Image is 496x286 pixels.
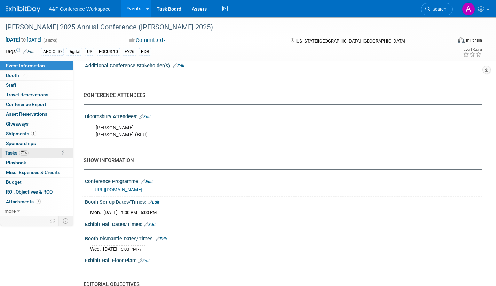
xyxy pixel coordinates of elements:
td: [DATE] [103,245,117,253]
a: Edit [148,200,159,205]
a: Edit [138,258,150,263]
a: Tasks79% [0,148,73,158]
a: Search [421,3,453,15]
div: Booth Set-up Dates/Times: [85,197,482,206]
span: Conference Report [6,101,46,107]
span: Staff [6,82,16,88]
span: Booth [6,73,27,78]
a: Edit [144,222,156,227]
div: CONFERENCE ATTENDEES [84,92,477,99]
span: [US_STATE][GEOGRAPHIC_DATA], [GEOGRAPHIC_DATA] [296,38,405,44]
a: Travel Reservations [0,90,73,99]
span: Sponsorships [6,141,36,146]
a: Edit [173,63,184,68]
a: ROI, Objectives & ROO [0,187,73,197]
span: ROI, Objectives & ROO [6,189,53,195]
div: Event Format [411,36,482,47]
a: Shipments1 [0,129,73,138]
img: Format-Inperson.png [458,37,465,43]
a: [URL][DOMAIN_NAME] [93,187,142,193]
div: BDR [139,48,151,55]
td: Toggle Event Tabs [59,216,73,225]
a: Asset Reservations [0,110,73,119]
td: Personalize Event Tab Strip [47,216,59,225]
span: Budget [6,179,22,185]
div: Bloomsbury Attendees: [85,111,482,120]
span: 7 [36,199,41,204]
img: ExhibitDay [6,6,40,13]
a: Staff [0,81,73,90]
a: Booth [0,71,73,80]
div: FY26 [123,48,136,55]
span: 1:00 PM - 5:00 PM [121,210,157,215]
span: A&P Conference Workspace [49,6,111,12]
span: 79% [19,150,29,156]
a: Edit [139,114,151,119]
a: Edit [156,236,167,241]
td: Mon. [90,209,103,216]
a: Misc. Expenses & Credits [0,168,73,177]
span: (3 days) [43,38,57,43]
div: Conference Programme: [85,176,482,185]
div: Exhibit Hall Floor Plan: [85,255,482,264]
span: Travel Reservations [6,92,48,97]
div: SHOW INFORMATION [84,157,477,164]
span: Asset Reservations [6,111,47,117]
td: Tags [5,48,35,56]
a: Sponsorships [0,139,73,148]
div: US [85,48,94,55]
div: Additional Conference Stakeholder(s): [85,60,482,69]
div: Digital [66,48,82,55]
a: more [0,206,73,216]
div: Event Rating [463,48,482,51]
a: Playbook [0,158,73,167]
span: Attachments [6,199,41,204]
div: [PERSON_NAME] 2025 Annual Conference ([PERSON_NAME] 2025) [3,21,441,33]
span: 1 [31,131,36,136]
span: to [20,37,27,43]
span: Misc. Expenses & Credits [6,170,60,175]
i: Booth reservation complete [22,73,26,77]
span: ? [139,247,141,252]
span: Tasks [5,150,29,156]
div: FOCUS 10 [97,48,120,55]
span: [DATE] [DATE] [5,37,42,43]
span: Search [430,7,446,12]
span: more [5,208,16,214]
td: Wed. [90,245,103,253]
div: ABC-CLIO [41,48,64,55]
a: Budget [0,178,73,187]
img: Amanda Oney [462,2,475,16]
a: Attachments7 [0,197,73,206]
a: Edit [141,179,153,184]
span: Shipments [6,131,36,136]
div: Exhibit Hall Dates/Times: [85,219,482,228]
span: Playbook [6,160,26,165]
span: Event Information [6,63,45,68]
span: 5:00 PM - [121,247,141,252]
button: Committed [127,37,168,44]
span: Giveaways [6,121,29,127]
div: In-Person [466,38,482,43]
a: Conference Report [0,100,73,109]
a: Edit [23,49,35,54]
div: Booth Dismantle Dates/Times: [85,233,482,242]
td: [DATE] [103,209,118,216]
a: Event Information [0,61,73,70]
div: [PERSON_NAME] [PERSON_NAME] (BLU) [91,121,405,142]
a: Giveaways [0,119,73,129]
